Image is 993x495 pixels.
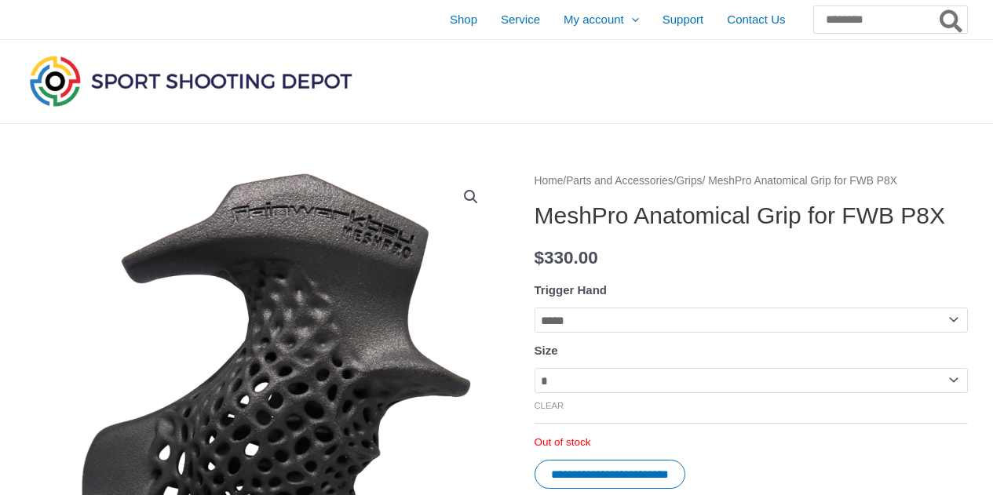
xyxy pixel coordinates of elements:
[535,344,558,357] label: Size
[535,248,545,268] span: $
[535,171,968,191] nav: Breadcrumb
[535,248,598,268] bdi: 330.00
[535,202,968,230] h1: MeshPro Anatomical Grip for FWB P8X
[26,52,356,110] img: Sport Shooting Depot
[677,175,703,187] a: Grips
[936,6,967,33] button: Search
[535,175,564,187] a: Home
[566,175,674,187] a: Parts and Accessories
[535,435,968,450] p: Out of stock
[535,401,564,410] a: Clear options
[457,183,485,211] a: View full-screen image gallery
[535,283,608,297] label: Trigger Hand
